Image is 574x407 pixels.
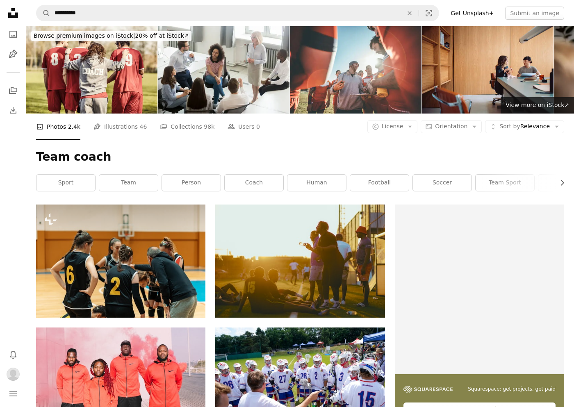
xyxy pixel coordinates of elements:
img: Two Businesswomen Having a Meeting in a Modern Office [422,26,553,114]
a: team sport [476,175,534,191]
a: a group of young women standing on top of a basketball court [36,257,205,264]
a: Browse premium images on iStock|20% off at iStock↗ [26,26,196,46]
span: Sort by [499,123,520,130]
img: Coach talking to players during time out [290,26,421,114]
a: Users 0 [228,114,260,140]
button: Submit an image [505,7,564,20]
a: View more on iStock↗ [501,97,574,114]
a: Illustrations [5,46,21,62]
span: 0 [256,122,260,131]
button: Orientation [421,120,482,133]
a: A group of men standing next to each other [36,380,205,387]
span: License [382,123,403,130]
a: sport [36,175,95,191]
img: Business people group discussing work plan with coach at meeting [158,26,289,114]
button: Search Unsplash [36,5,50,21]
a: person [162,175,221,191]
button: Profile [5,366,21,382]
span: View more on iStock ↗ [506,102,569,108]
img: Female Soccer Coach [26,26,157,114]
a: team [99,175,158,191]
button: Menu [5,386,21,402]
button: License [367,120,418,133]
img: file-1747939142011-51e5cc87e3c9 [403,386,453,393]
a: Illustrations 46 [93,114,147,140]
a: Collections 98k [160,114,214,140]
span: Squarespace: get projects, get paid [468,386,556,393]
a: a group of people playing instruments [215,257,385,264]
div: 20% off at iStock ↗ [31,31,191,41]
button: Sort byRelevance [485,120,564,133]
button: Visual search [419,5,439,21]
a: football [350,175,409,191]
a: soccer [413,175,471,191]
img: a group of young women standing on top of a basketball court [36,205,205,317]
a: Download History [5,102,21,118]
button: scroll list to the right [555,175,564,191]
form: Find visuals sitewide [36,5,439,21]
span: Orientation [435,123,467,130]
button: Clear [401,5,419,21]
span: Relevance [499,123,550,131]
img: Avatar of user Anne Waddicor [7,368,20,381]
a: human [287,175,346,191]
a: Photos [5,26,21,43]
img: a group of people playing instruments [215,205,385,317]
span: 98k [204,122,214,131]
button: Notifications [5,346,21,363]
a: coach [225,175,283,191]
a: white and blue jersey [215,380,385,387]
span: Browse premium images on iStock | [34,32,135,39]
span: 46 [140,122,147,131]
a: Collections [5,82,21,99]
a: Get Unsplash+ [446,7,499,20]
h1: Team coach [36,150,564,164]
